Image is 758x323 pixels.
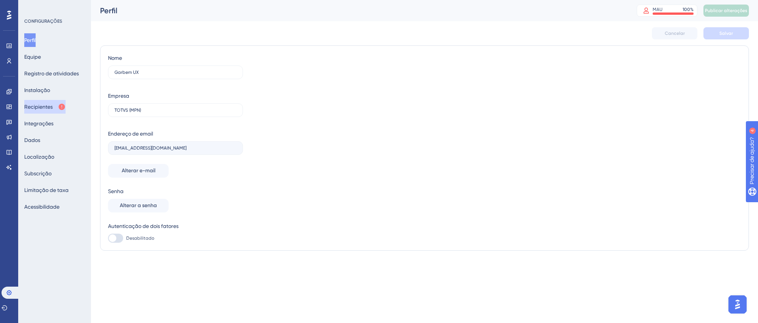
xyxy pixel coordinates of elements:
[24,167,52,180] button: Subscrição
[24,37,36,43] font: Perfil
[24,183,69,197] button: Limitação de taxa
[683,7,690,12] font: 100
[24,104,53,110] font: Recipientes
[114,108,236,113] input: nome da empresa
[690,7,694,12] font: %
[24,54,41,60] font: Equipe
[24,170,52,176] font: Subscrição
[108,164,169,178] button: Alterar e-mail
[18,3,65,9] font: Precisar de ajuda?
[24,120,53,126] font: Integrações
[24,100,66,114] button: Recipientes
[653,7,662,12] font: MAU
[726,293,749,316] iframe: Iniciador do Assistente de IA do UserGuiding
[24,137,40,143] font: Dados
[24,200,60,214] button: Acessibilidade
[24,154,54,160] font: Localização
[705,8,747,13] font: Publicar alterações
[108,55,122,61] font: Nome
[703,27,749,39] button: Salvar
[24,33,36,47] button: Perfil
[703,5,749,17] button: Publicar alterações
[122,167,155,174] font: Alterar e-mail
[24,70,79,76] font: Registro de atividades
[24,87,50,93] font: Instalação
[652,27,697,39] button: Cancelar
[100,6,117,15] font: Perfil
[108,131,153,137] font: Endereço de email
[665,31,685,36] font: Cancelar
[120,202,157,209] font: Alterar a senha
[24,117,53,130] button: Integrações
[108,199,169,212] button: Alterar a senha
[70,5,73,9] font: 4
[114,70,236,75] input: Nome Sobrenome
[114,145,236,151] input: Endereço de email
[126,236,154,241] font: Desabilitado
[108,223,179,229] font: Autenticação de dois fatores
[24,50,41,64] button: Equipe
[108,93,129,99] font: Empresa
[24,150,54,164] button: Localização
[24,204,60,210] font: Acessibilidade
[24,83,50,97] button: Instalação
[24,67,79,80] button: Registro de atividades
[108,188,124,194] font: Senha
[24,187,69,193] font: Limitação de taxa
[719,31,733,36] font: Salvar
[24,19,62,24] font: CONFIGURAÇÕES
[24,133,40,147] button: Dados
